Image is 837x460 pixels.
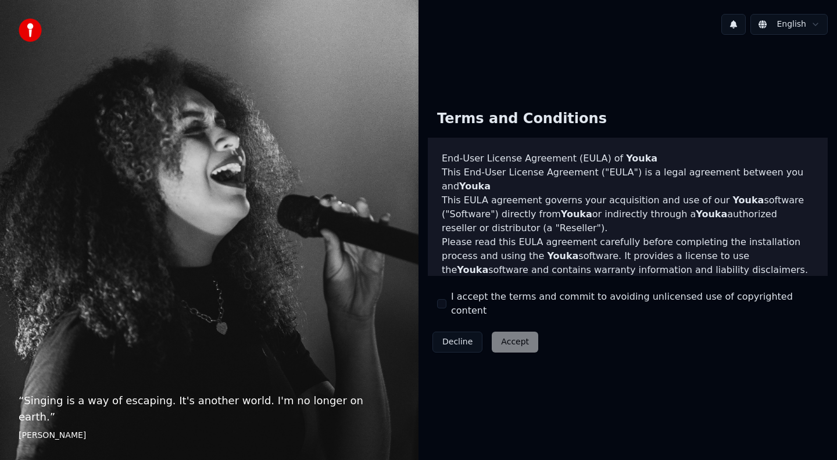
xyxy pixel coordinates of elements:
[626,153,657,164] span: Youka
[442,166,814,193] p: This End-User License Agreement ("EULA") is a legal agreement between you and
[19,19,42,42] img: youka
[442,235,814,277] p: Please read this EULA agreement carefully before completing the installation process and using th...
[19,430,400,441] footer: [PERSON_NAME]
[451,290,818,318] label: I accept the terms and commit to avoiding unlicensed use of copyrighted content
[561,209,592,220] span: Youka
[442,152,814,166] h3: End-User License Agreement (EULA) of
[442,193,814,235] p: This EULA agreement governs your acquisition and use of our software ("Software") directly from o...
[457,264,488,275] span: Youka
[19,393,400,425] p: “ Singing is a way of escaping. It's another world. I'm no longer on earth. ”
[696,209,727,220] span: Youka
[428,100,616,138] div: Terms and Conditions
[547,250,578,261] span: Youka
[432,332,482,353] button: Decline
[459,181,491,192] span: Youka
[732,195,764,206] span: Youka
